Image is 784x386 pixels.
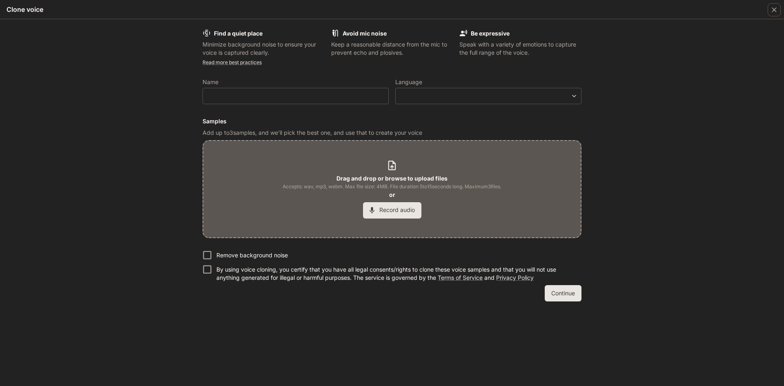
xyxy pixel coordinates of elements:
a: Terms of Service [438,274,483,281]
button: Record audio [363,202,421,219]
p: Language [395,79,422,85]
div: ​ [396,92,581,100]
b: or [389,191,395,198]
a: Privacy Policy [496,274,534,281]
p: Keep a reasonable distance from the mic to prevent echo and plosives. [331,40,453,57]
p: Name [203,79,218,85]
b: Avoid mic noise [343,30,387,37]
p: Remove background noise [216,251,288,259]
p: Add up to 3 samples, and we'll pick the best one, and use that to create your voice [203,129,581,137]
h5: Clone voice [7,5,43,14]
b: Be expressive [471,30,510,37]
b: Find a quiet place [214,30,263,37]
p: Minimize background noise to ensure your voice is captured clearly. [203,40,325,57]
b: Drag and drop or browse to upload files [336,175,448,182]
p: Speak with a variety of emotions to capture the full range of the voice. [459,40,581,57]
h6: Samples [203,117,581,125]
button: Continue [545,285,581,301]
a: Read more best practices [203,59,262,65]
p: By using voice cloning, you certify that you have all legal consents/rights to clone these voice ... [216,266,575,282]
span: Accepts: wav, mp3, webm. Max file size: 4MB. File duration 5 to 15 seconds long. Maximum 3 files. [283,183,501,191]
